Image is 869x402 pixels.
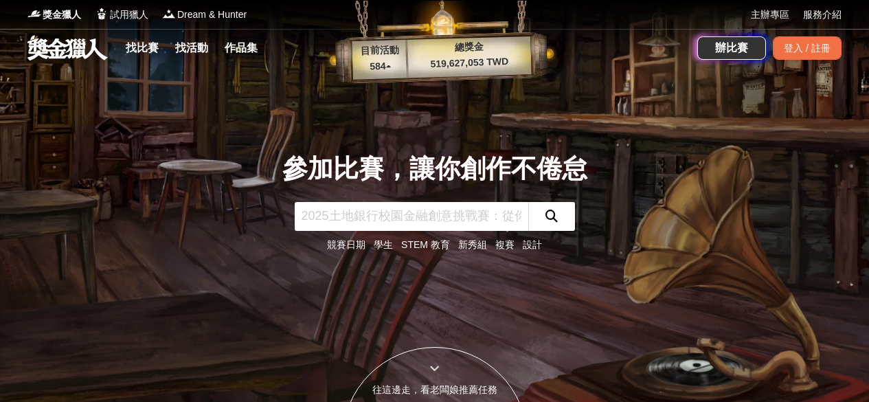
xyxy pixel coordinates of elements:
a: 找活動 [170,38,214,58]
span: 試用獵人 [110,8,148,22]
a: 競賽日期 [327,239,365,250]
a: 服務介紹 [803,8,842,22]
a: STEM 教育 [401,239,450,250]
p: 584 ▴ [352,58,408,75]
div: 登入 / 註冊 [773,36,842,60]
a: 設計 [523,239,542,250]
span: 獎金獵人 [43,8,81,22]
a: 新秀組 [458,239,487,250]
a: 找比賽 [120,38,164,58]
input: 2025土地銀行校園金融創意挑戰賽：從你出發 開啟智慧金融新頁 [295,202,528,231]
img: Logo [162,7,176,21]
div: 往這邊走，看老闆娘推薦任務 [343,383,527,397]
a: 主辦專區 [751,8,789,22]
div: 參加比賽，讓你創作不倦怠 [282,150,587,188]
a: Logo獎金獵人 [27,8,81,22]
p: 目前活動 [352,43,407,59]
img: Logo [27,7,41,21]
a: 辦比賽 [697,36,766,60]
a: 作品集 [219,38,263,58]
img: Logo [95,7,109,21]
a: Logo試用獵人 [95,8,148,22]
span: Dream & Hunter [177,8,247,22]
p: 總獎金 [407,38,531,56]
p: 519,627,053 TWD [407,54,532,72]
a: LogoDream & Hunter [162,8,247,22]
a: 學生 [374,239,393,250]
a: 複賽 [495,239,515,250]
